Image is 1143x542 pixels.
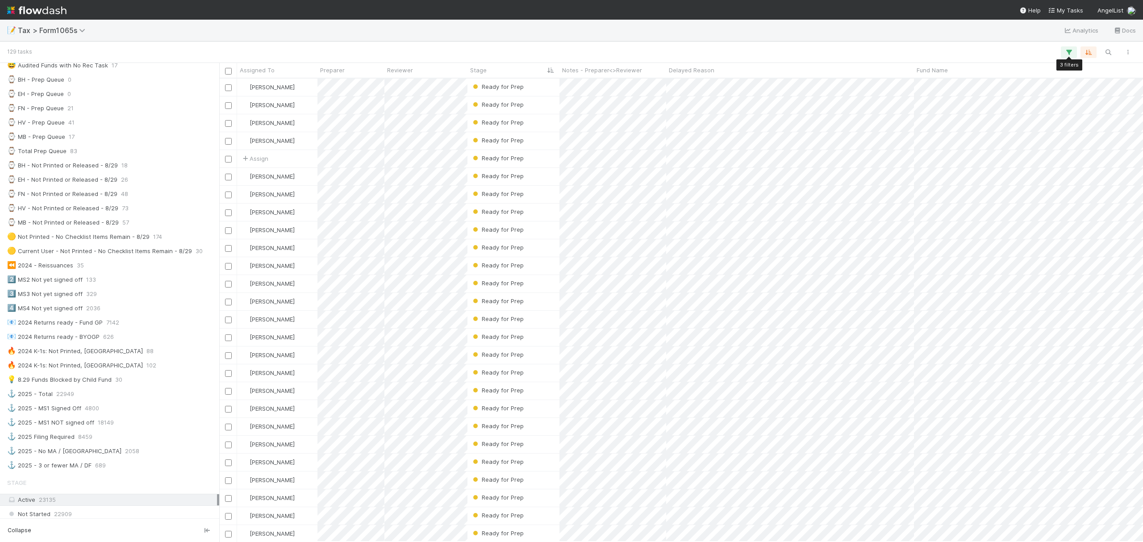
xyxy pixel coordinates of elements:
span: 😅 [7,61,16,69]
span: 102 [146,360,156,371]
span: ⌚ [7,133,16,140]
span: 17 [112,60,117,71]
div: [PERSON_NAME] [241,404,295,413]
div: [PERSON_NAME] [241,261,295,270]
div: Audited Funds with No Rec Task [7,60,108,71]
span: 23135 [39,496,56,503]
div: 2025 - MS1 Signed Off [7,403,81,414]
div: FN - Prep Queue [7,103,64,114]
img: avatar_711f55b7-5a46-40da-996f-bc93b6b86381.png [241,459,248,466]
div: 2024 K-1s: Not Printed, [GEOGRAPHIC_DATA] [7,360,143,371]
span: [PERSON_NAME] [250,334,295,341]
input: Toggle Row Selected [225,442,232,448]
div: Ready for Prep [471,279,524,288]
div: Current User - Not Printed - No Checklist Items Remain - 8/29 [7,246,192,257]
span: [PERSON_NAME] [250,387,295,394]
span: 88 [146,346,154,357]
img: avatar_d45d11ee-0024-4901-936f-9df0a9cc3b4e.png [241,334,248,341]
img: avatar_66854b90-094e-431f-b713-6ac88429a2b8.png [241,173,248,180]
span: 📝 [7,26,16,34]
div: 2024 - Reissuances [7,260,73,271]
div: 2024 Returns ready - BYOGP [7,331,100,342]
img: logo-inverted-e16ddd16eac7371096b0.svg [7,3,67,18]
div: [PERSON_NAME] [241,458,295,467]
div: [PERSON_NAME] [241,83,295,92]
div: 2025 Filing Required [7,431,75,442]
span: Assign [241,154,268,163]
div: Ready for Prep [471,350,524,359]
span: 30 [115,374,122,385]
img: avatar_d45d11ee-0024-4901-936f-9df0a9cc3b4e.png [241,226,248,233]
img: avatar_711f55b7-5a46-40da-996f-bc93b6b86381.png [241,191,248,198]
div: Ready for Prep [471,493,524,502]
div: 2025 - Total [7,388,53,400]
img: avatar_d45d11ee-0024-4901-936f-9df0a9cc3b4e.png [241,512,248,519]
span: [PERSON_NAME] [250,476,295,484]
span: 3️⃣ [7,290,16,297]
div: [PERSON_NAME] [241,368,295,377]
span: Ready for Prep [471,119,524,126]
input: Toggle Row Selected [225,531,232,538]
span: Ready for Prep [471,458,524,465]
img: avatar_711f55b7-5a46-40da-996f-bc93b6b86381.png [241,530,248,537]
span: Ready for Prep [471,333,524,340]
span: 2036 [86,303,100,314]
div: Ready for Prep [471,82,524,91]
input: Toggle Row Selected [225,227,232,234]
span: 📧 [7,333,16,340]
div: Ready for Prep [471,439,524,448]
div: [PERSON_NAME] [241,386,295,395]
span: 🟡 [7,233,16,240]
div: MS3 Not yet signed off [7,288,83,300]
input: Toggle Row Selected [225,120,232,127]
span: 689 [95,460,106,471]
span: ⚓ [7,461,16,469]
div: Ready for Prep [471,529,524,538]
input: Toggle Row Selected [225,102,232,109]
span: 🟡 [7,247,16,254]
span: Ready for Prep [471,529,524,537]
span: 2058 [125,446,139,457]
span: Preparer [320,66,345,75]
span: [PERSON_NAME] [250,423,295,430]
span: Tax > Form1065s [18,26,90,35]
span: [PERSON_NAME] [250,137,295,144]
span: [PERSON_NAME] [250,226,295,233]
span: 🔥 [7,361,16,369]
span: [PERSON_NAME] [250,494,295,501]
span: Ready for Prep [471,208,524,215]
small: 129 tasks [7,48,32,56]
img: avatar_d45d11ee-0024-4901-936f-9df0a9cc3b4e.png [241,351,248,359]
div: 2025 - No MA / [GEOGRAPHIC_DATA] [7,446,121,457]
span: Reviewer [387,66,413,75]
input: Toggle Row Selected [225,299,232,305]
span: Ready for Prep [471,315,524,322]
div: EH - Prep Queue [7,88,64,100]
input: Toggle Row Selected [225,138,232,145]
div: [PERSON_NAME] [241,475,295,484]
div: MS2 Not yet signed off [7,274,83,285]
div: 2024 K-1s: Not Printed, [GEOGRAPHIC_DATA] [7,346,143,357]
span: 22949 [56,388,74,400]
span: 57 [122,217,129,228]
span: 17 [69,131,75,142]
div: 2025 - MS1 NOT signed off [7,417,94,428]
span: Ready for Prep [471,422,524,429]
div: MB - Not Printed or Released - 8/29 [7,217,119,228]
div: [PERSON_NAME] [241,333,295,342]
a: My Tasks [1048,6,1083,15]
span: AngelList [1097,7,1123,14]
span: 8459 [78,431,92,442]
a: Analytics [1064,25,1099,36]
input: Toggle Row Selected [225,513,232,520]
span: 83 [70,146,77,157]
img: avatar_66854b90-094e-431f-b713-6ac88429a2b8.png [241,119,248,126]
div: Ready for Prep [471,171,524,180]
span: Ready for Prep [471,154,524,162]
span: 4800 [85,403,99,414]
span: 📧 [7,318,16,326]
span: ⌚ [7,190,16,197]
input: Toggle Row Selected [225,388,232,395]
div: Ready for Prep [471,100,524,109]
span: 2️⃣ [7,275,16,283]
